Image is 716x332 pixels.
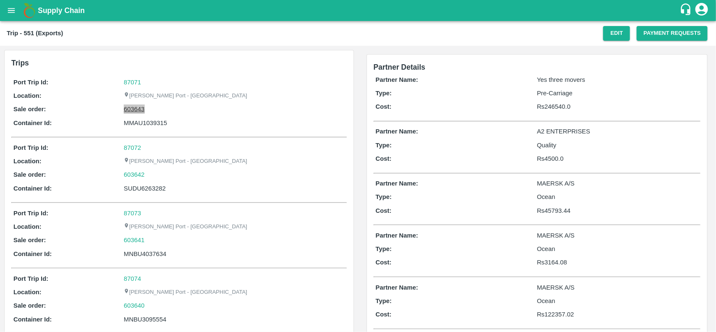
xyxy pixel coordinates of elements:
[124,210,141,217] a: 87073
[124,235,145,245] a: 603641
[13,210,48,217] b: Port Trip Id:
[13,316,52,323] b: Container Id:
[124,170,145,179] a: 603642
[13,106,46,112] b: Sale order:
[124,184,344,193] div: SUDU6263282
[376,128,418,135] b: Partner Name:
[537,141,698,150] p: Quality
[124,144,141,151] a: 87072
[637,26,708,41] button: Payment Requests
[537,192,698,201] p: Ocean
[13,158,42,165] b: Location:
[376,76,418,83] b: Partner Name:
[124,157,247,165] p: [PERSON_NAME] Port - [GEOGRAPHIC_DATA]
[537,283,698,292] p: MAERSK A/S
[537,154,698,163] p: Rs 4500.0
[13,237,46,243] b: Sale order:
[124,315,344,324] div: MNBU3095554
[376,90,392,97] b: Type:
[376,311,392,318] b: Cost:
[537,89,698,98] p: Pre-Carriage
[13,185,52,192] b: Container Id:
[124,92,247,100] p: [PERSON_NAME] Port - [GEOGRAPHIC_DATA]
[537,179,698,188] p: MAERSK A/S
[13,251,52,257] b: Container Id:
[124,223,247,231] p: [PERSON_NAME] Port - [GEOGRAPHIC_DATA]
[376,284,418,291] b: Partner Name:
[376,232,418,239] b: Partner Name:
[124,105,145,114] a: 603643
[38,5,680,16] a: Supply Chain
[376,180,418,187] b: Partner Name:
[11,59,29,67] b: Trips
[13,289,42,295] b: Location:
[124,79,141,86] a: 87071
[376,103,392,110] b: Cost:
[376,259,392,266] b: Cost:
[537,258,698,267] p: Rs 3164.08
[376,298,392,304] b: Type:
[376,207,392,214] b: Cost:
[376,155,392,162] b: Cost:
[13,144,48,151] b: Port Trip Id:
[537,296,698,306] p: Ocean
[537,102,698,111] p: Rs 246540.0
[374,63,426,71] span: Partner Details
[376,193,392,200] b: Type:
[537,75,698,84] p: Yes three movers
[13,171,46,178] b: Sale order:
[13,302,46,309] b: Sale order:
[13,275,48,282] b: Port Trip Id:
[124,275,141,282] a: 87074
[7,30,63,37] b: Trip - 551 (Exports)
[13,223,42,230] b: Location:
[2,1,21,20] button: open drawer
[603,26,630,41] button: Edit
[13,92,42,99] b: Location:
[376,142,392,149] b: Type:
[13,120,52,126] b: Container Id:
[124,301,145,310] a: 603640
[537,206,698,215] p: Rs 45793.44
[124,118,344,128] div: MMAU1039315
[38,6,85,15] b: Supply Chain
[537,231,698,240] p: MAERSK A/S
[21,2,38,19] img: logo
[537,127,698,136] p: A2 ENTERPRISES
[537,310,698,319] p: Rs 122357.02
[124,249,344,259] div: MNBU4037634
[13,79,48,86] b: Port Trip Id:
[376,246,392,252] b: Type:
[694,2,709,19] div: account of current user
[680,3,694,18] div: customer-support
[537,244,698,254] p: Ocean
[124,288,247,296] p: [PERSON_NAME] Port - [GEOGRAPHIC_DATA]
